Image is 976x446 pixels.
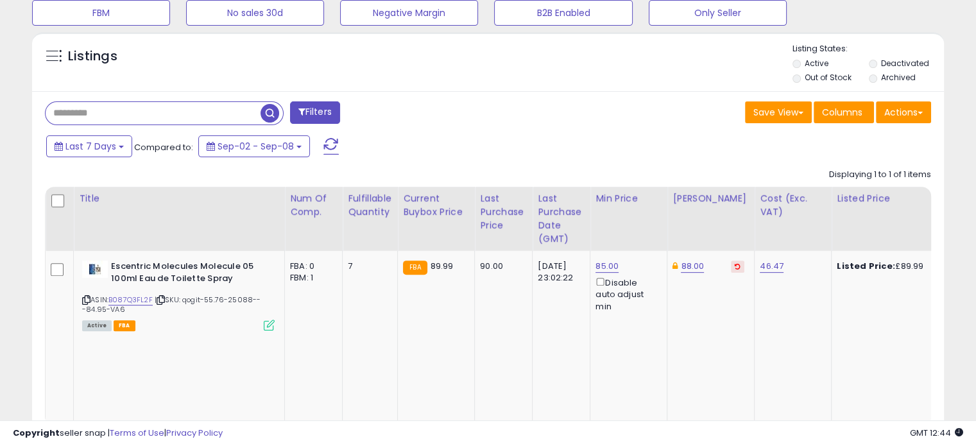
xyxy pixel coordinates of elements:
[595,192,662,205] div: Min Price
[403,261,427,275] small: FBA
[68,47,117,65] h5: Listings
[82,295,261,314] span: | SKU: qogit-55.76-25088---84.95-VA6
[672,192,749,205] div: [PERSON_NAME]
[880,58,929,69] label: Deactivated
[134,141,193,153] span: Compared to:
[805,58,828,69] label: Active
[79,192,279,205] div: Title
[822,106,862,119] span: Columns
[538,192,585,246] div: Last Purchase Date (GMT)
[13,427,223,440] div: seller snap | |
[403,192,469,219] div: Current Buybox Price
[681,260,704,273] a: 88.00
[760,260,783,273] a: 46.47
[110,427,164,439] a: Terms of Use
[538,261,580,284] div: [DATE] 23:02:22
[876,101,931,123] button: Actions
[46,135,132,157] button: Last 7 Days
[114,320,135,331] span: FBA
[111,261,267,287] b: Escentric Molecules Molecule 05 100ml Eau de Toilette Spray
[837,260,895,272] b: Listed Price:
[910,427,963,439] span: 2025-09-16 12:44 GMT
[82,261,108,278] img: 31TawvHpZ6L._SL40_.jpg
[792,43,944,55] p: Listing States:
[595,275,657,313] div: Disable auto adjust min
[480,261,522,272] div: 90.00
[672,262,678,270] i: This overrides the store level Dynamic Max Price for this listing
[837,261,943,272] div: £89.99
[431,260,454,272] span: 89.99
[745,101,812,123] button: Save View
[814,101,874,123] button: Columns
[290,192,337,219] div: Num of Comp.
[348,261,388,272] div: 7
[837,192,948,205] div: Listed Price
[65,140,116,153] span: Last 7 Days
[595,260,619,273] a: 85.00
[290,101,340,124] button: Filters
[198,135,310,157] button: Sep-02 - Sep-08
[805,72,852,83] label: Out of Stock
[108,295,153,305] a: B087Q3FL2F
[218,140,294,153] span: Sep-02 - Sep-08
[166,427,223,439] a: Privacy Policy
[348,192,392,219] div: Fulfillable Quantity
[880,72,915,83] label: Archived
[82,320,112,331] span: All listings currently available for purchase on Amazon
[735,263,741,270] i: Revert to store-level Dynamic Max Price
[82,261,275,329] div: ASIN:
[13,427,60,439] strong: Copyright
[760,192,826,219] div: Cost (Exc. VAT)
[290,261,332,272] div: FBA: 0
[480,192,527,232] div: Last Purchase Price
[290,272,332,284] div: FBM: 1
[829,169,931,181] div: Displaying 1 to 1 of 1 items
